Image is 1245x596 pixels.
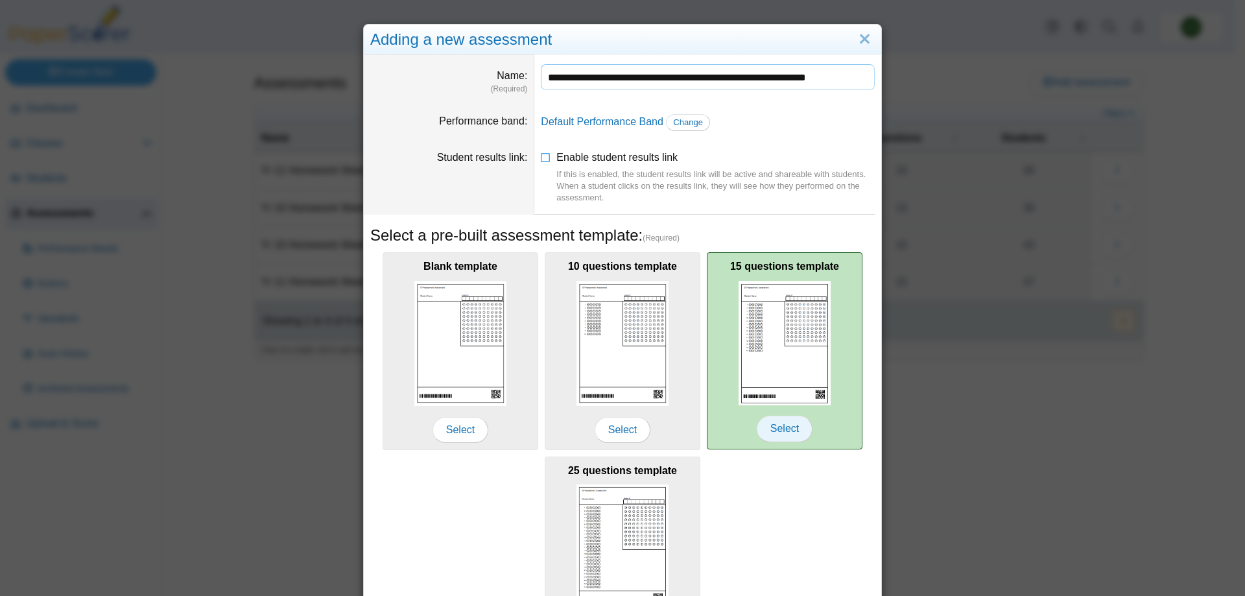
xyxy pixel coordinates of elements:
span: Select [757,416,812,442]
span: Enable student results link [556,152,875,204]
h5: Select a pre-built assessment template: [370,224,875,246]
div: If this is enabled, the student results link will be active and shareable with students. When a s... [556,169,875,204]
a: Default Performance Band [541,116,663,127]
label: Performance band [439,115,527,126]
img: scan_sheet_10_questions.png [576,281,669,406]
div: Adding a new assessment [364,25,881,55]
b: 15 questions template [730,261,839,272]
span: (Required) [643,233,680,244]
span: Change [673,117,703,127]
b: 10 questions template [568,261,677,272]
span: Select [595,417,650,443]
img: scan_sheet_15_questions.png [739,281,831,405]
label: Student results link [437,152,528,163]
dfn: (Required) [370,84,527,95]
b: Blank template [423,261,497,272]
a: Close [855,29,875,51]
a: Change [666,114,710,131]
img: scan_sheet_blank.png [414,281,506,406]
span: Select [433,417,488,443]
b: 25 questions template [568,465,677,476]
label: Name [497,70,527,81]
